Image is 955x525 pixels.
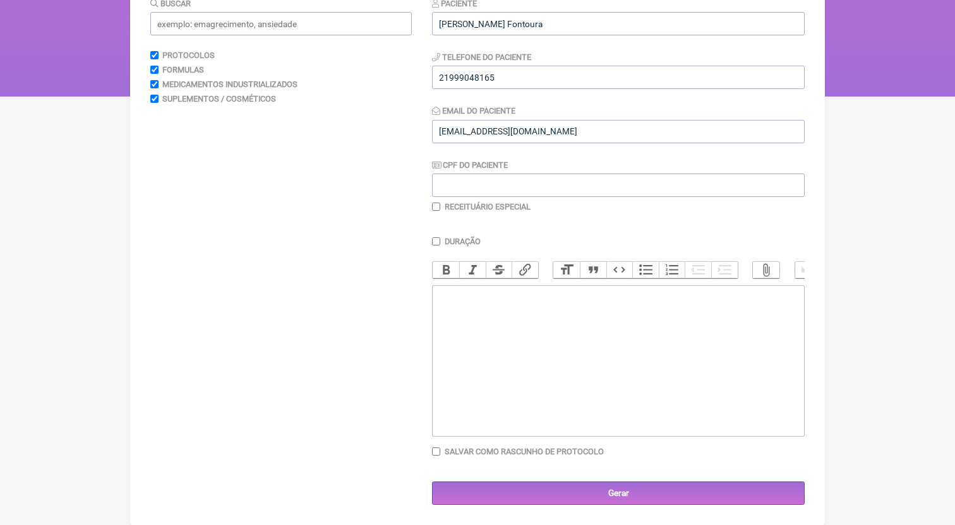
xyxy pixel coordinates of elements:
[445,237,481,246] label: Duração
[433,262,459,278] button: Bold
[685,262,711,278] button: Decrease Level
[486,262,512,278] button: Strikethrough
[150,12,412,35] input: exemplo: emagrecimento, ansiedade
[432,481,805,505] input: Gerar
[632,262,659,278] button: Bullets
[445,202,531,211] label: Receituário Especial
[432,160,508,170] label: CPF do Paciente
[432,106,515,115] label: Email do Paciente
[795,262,822,278] button: Undo
[459,262,486,278] button: Italic
[553,262,580,278] button: Heading
[580,262,606,278] button: Quote
[162,65,204,74] label: Formulas
[659,262,685,278] button: Numbers
[432,52,531,62] label: Telefone do Paciente
[606,262,633,278] button: Code
[162,94,276,103] label: Suplementos / Cosméticos
[512,262,538,278] button: Link
[162,50,215,60] label: Protocolos
[162,80,297,89] label: Medicamentos Industrializados
[711,262,738,278] button: Increase Level
[445,447,604,456] label: Salvar como rascunho de Protocolo
[753,262,779,278] button: Attach Files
